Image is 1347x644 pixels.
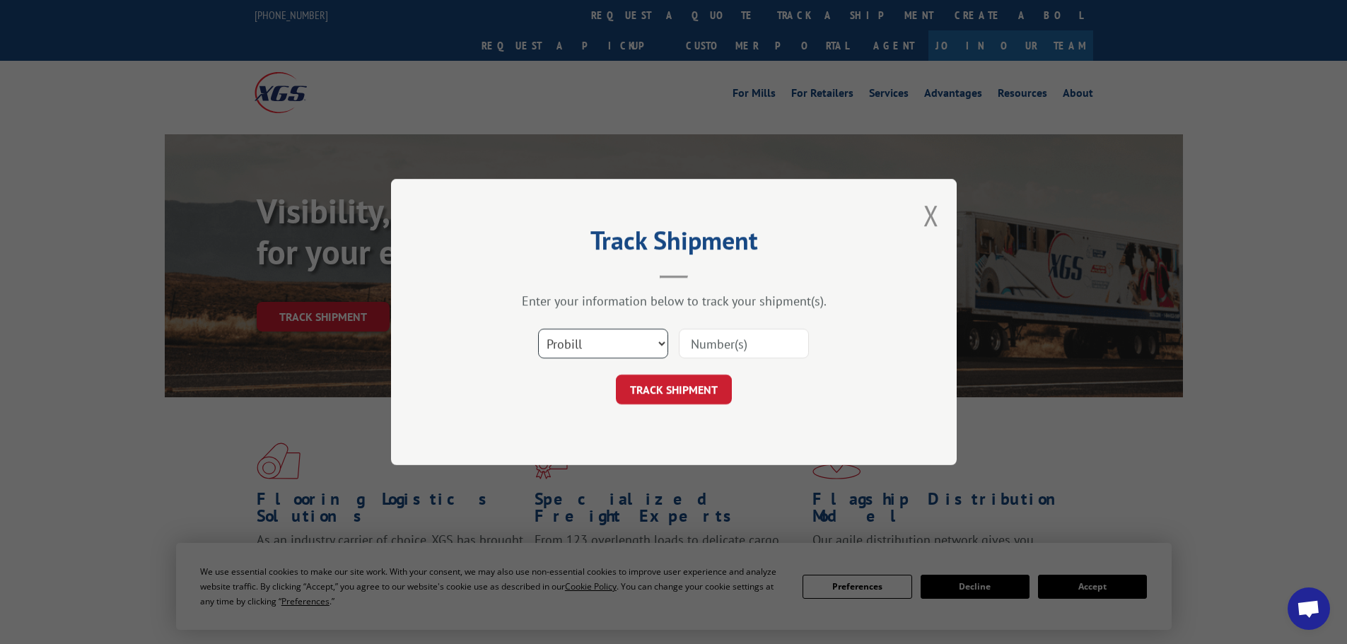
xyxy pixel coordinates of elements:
[462,230,886,257] h2: Track Shipment
[679,329,809,358] input: Number(s)
[616,375,732,404] button: TRACK SHIPMENT
[1288,587,1330,630] div: Open chat
[462,293,886,309] div: Enter your information below to track your shipment(s).
[923,197,939,234] button: Close modal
